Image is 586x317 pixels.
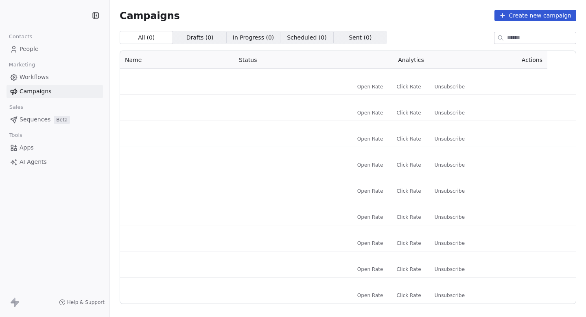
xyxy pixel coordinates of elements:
[435,266,465,273] span: Unsubscribe
[357,188,383,194] span: Open Rate
[7,70,103,84] a: Workflows
[20,158,47,166] span: AI Agents
[120,10,180,21] span: Campaigns
[397,240,421,247] span: Click Rate
[54,116,70,124] span: Beta
[186,33,214,42] span: Drafts ( 0 )
[435,188,465,194] span: Unsubscribe
[484,51,547,69] th: Actions
[435,110,465,116] span: Unsubscribe
[233,33,274,42] span: In Progress ( 0 )
[435,162,465,168] span: Unsubscribe
[7,155,103,169] a: AI Agents
[435,84,465,90] span: Unsubscribe
[357,240,383,247] span: Open Rate
[287,33,327,42] span: Scheduled ( 0 )
[494,10,576,21] button: Create new campaign
[435,292,465,299] span: Unsubscribe
[357,214,383,220] span: Open Rate
[20,73,49,81] span: Workflows
[59,299,105,306] a: Help & Support
[357,292,383,299] span: Open Rate
[357,162,383,168] span: Open Rate
[5,59,39,71] span: Marketing
[5,31,36,43] span: Contacts
[20,87,51,96] span: Campaigns
[397,188,421,194] span: Click Rate
[6,101,27,113] span: Sales
[349,33,372,42] span: Sent ( 0 )
[397,136,421,142] span: Click Rate
[435,240,465,247] span: Unsubscribe
[357,110,383,116] span: Open Rate
[397,110,421,116] span: Click Rate
[20,45,39,53] span: People
[435,214,465,220] span: Unsubscribe
[234,51,338,69] th: Status
[7,113,103,126] a: SequencesBeta
[7,85,103,98] a: Campaigns
[357,136,383,142] span: Open Rate
[397,266,421,273] span: Click Rate
[6,129,26,141] span: Tools
[338,51,484,69] th: Analytics
[397,214,421,220] span: Click Rate
[67,299,105,306] span: Help & Support
[397,162,421,168] span: Click Rate
[357,266,383,273] span: Open Rate
[20,143,34,152] span: Apps
[7,42,103,56] a: People
[397,292,421,299] span: Click Rate
[7,141,103,154] a: Apps
[397,84,421,90] span: Click Rate
[357,84,383,90] span: Open Rate
[20,115,50,124] span: Sequences
[435,136,465,142] span: Unsubscribe
[120,51,234,69] th: Name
